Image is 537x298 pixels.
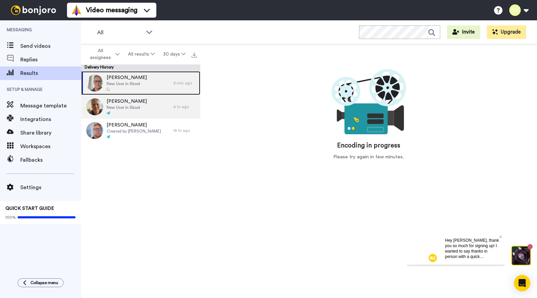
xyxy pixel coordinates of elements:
[38,6,92,76] span: Hey [PERSON_NAME], thank you so much for signing up! I wanted to say thanks in person with a quic...
[107,128,161,134] span: Created by [PERSON_NAME]
[86,5,137,15] span: Video messaging
[81,71,200,95] a: [PERSON_NAME]New User in Skool6 min ago
[18,278,64,287] button: Collapse menu
[97,28,142,37] span: All
[86,98,103,115] img: 948d14ee-1c8c-432d-8677-e802e4613fa0-thumb.jpg
[22,22,30,30] img: mute-white.svg
[332,64,406,141] div: animation
[124,48,159,60] button: All results
[30,280,58,285] span: Collapse menu
[333,154,404,161] div: Please try again in few minutes.
[8,5,59,15] img: bj-logo-header-white.svg
[5,215,16,220] span: 100%
[107,81,147,86] span: New User in Skool
[487,25,526,39] button: Upgrade
[107,74,147,81] span: [PERSON_NAME]
[192,52,197,58] img: export.svg
[189,49,199,59] button: Export all results that match these filters now.
[447,25,480,39] button: Invite
[81,64,200,71] div: Delivery History
[20,102,81,110] span: Message template
[173,104,197,110] div: 4 hr ago
[86,122,103,139] img: 68154a76-0b9a-4ed3-96da-2d25949eea3b-thumb.jpg
[20,42,81,50] span: Send videos
[20,56,81,64] span: Replies
[20,115,81,123] span: Integrations
[107,122,161,128] span: [PERSON_NAME]
[20,69,81,77] span: Results
[173,80,197,86] div: 6 min ago
[81,119,200,142] a: [PERSON_NAME]Created by [PERSON_NAME]18 hr ago
[107,105,147,110] span: New User in Skool
[1,1,19,20] img: c638375f-eacb-431c-9714-bd8d08f708a7-1584310529.jpg
[20,129,81,137] span: Share library
[20,142,81,151] span: Workspaces
[87,47,114,61] span: All assignees
[71,5,82,16] img: vm-color.svg
[20,183,81,192] span: Settings
[514,275,530,291] div: Open Intercom Messenger
[83,45,124,64] button: All assignees
[20,156,81,164] span: Fallbacks
[81,95,200,119] a: [PERSON_NAME]New User in Skool4 hr ago
[5,206,54,211] span: QUICK START GUIDE
[86,75,103,92] img: 22f61384-56ba-4ea7-88c9-6753dad0829c-thumb.jpg
[173,128,197,133] div: 18 hr ago
[107,98,147,105] span: [PERSON_NAME]
[337,141,400,150] div: Encoding in progress
[159,48,189,60] button: 30 days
